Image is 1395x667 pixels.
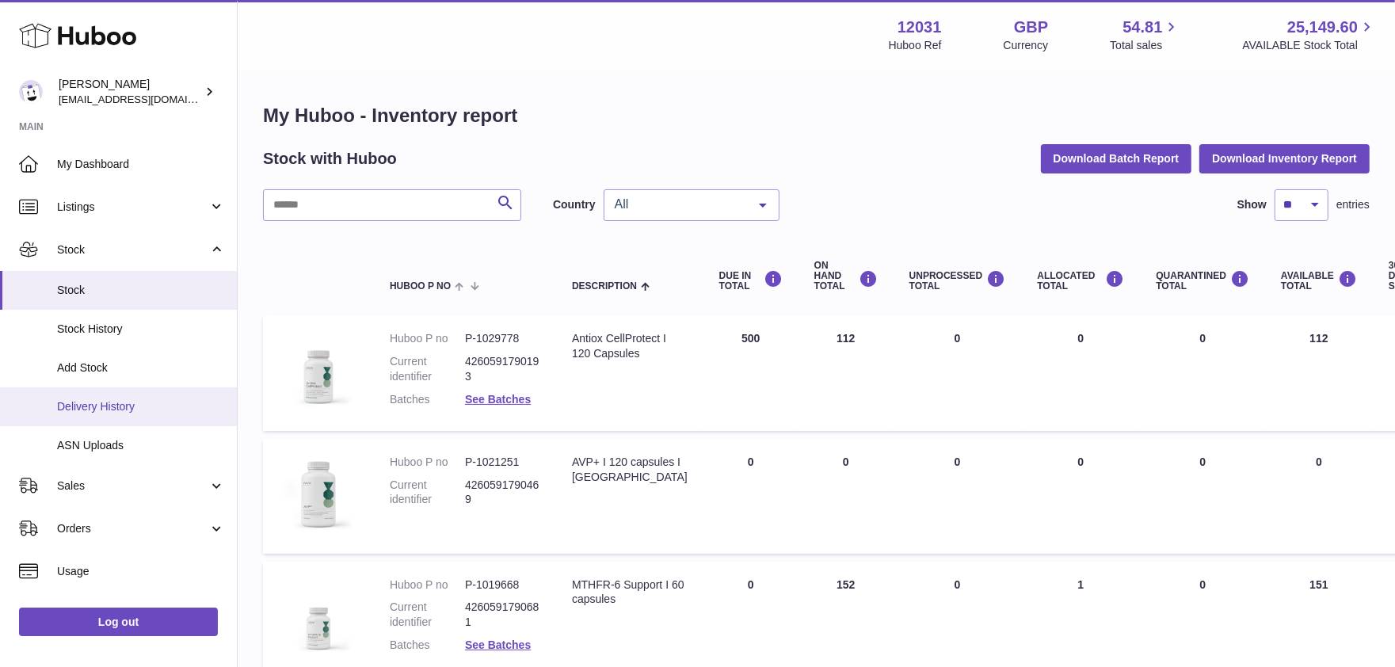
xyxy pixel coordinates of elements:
[1037,270,1124,292] div: ALLOCATED Total
[814,261,878,292] div: ON HAND Total
[465,600,540,630] dd: 4260591790681
[19,608,218,636] a: Log out
[1014,17,1048,38] strong: GBP
[57,564,225,579] span: Usage
[279,331,358,410] img: product image
[390,392,465,407] dt: Batches
[57,157,225,172] span: My Dashboard
[390,354,465,384] dt: Current identifier
[465,455,540,470] dd: P-1021251
[59,77,201,107] div: [PERSON_NAME]
[57,283,225,298] span: Stock
[1199,578,1206,591] span: 0
[57,521,208,536] span: Orders
[1199,144,1370,173] button: Download Inventory Report
[1237,197,1267,212] label: Show
[1156,270,1249,292] div: QUARANTINED Total
[1287,17,1358,38] span: 25,149.60
[1242,17,1376,53] a: 25,149.60 AVAILABLE Stock Total
[703,315,799,431] td: 500
[1336,197,1370,212] span: entries
[57,322,225,337] span: Stock History
[465,331,540,346] dd: P-1029778
[1265,439,1373,554] td: 0
[572,281,637,292] span: Description
[1041,144,1192,173] button: Download Batch Report
[465,354,540,384] dd: 4260591790193
[57,200,208,215] span: Listings
[465,638,531,651] a: See Batches
[1242,38,1376,53] span: AVAILABLE Stock Total
[1281,270,1357,292] div: AVAILABLE Total
[263,148,397,170] h2: Stock with Huboo
[465,478,540,508] dd: 4260591790469
[1199,455,1206,468] span: 0
[1021,315,1140,431] td: 0
[263,103,1370,128] h1: My Huboo - Inventory report
[390,638,465,653] dt: Batches
[390,478,465,508] dt: Current identifier
[465,393,531,406] a: See Batches
[390,600,465,630] dt: Current identifier
[279,455,358,534] img: product image
[719,270,783,292] div: DUE IN TOTAL
[57,242,208,257] span: Stock
[1004,38,1049,53] div: Currency
[57,478,208,494] span: Sales
[1122,17,1162,38] span: 54.81
[1021,439,1140,554] td: 0
[57,360,225,375] span: Add Stock
[894,315,1022,431] td: 0
[898,17,942,38] strong: 12031
[1199,332,1206,345] span: 0
[390,281,451,292] span: Huboo P no
[57,399,225,414] span: Delivery History
[1265,315,1373,431] td: 112
[572,577,688,608] div: MTHFR-6 Support I 60 capsules
[553,197,596,212] label: Country
[611,196,747,212] span: All
[799,315,894,431] td: 112
[799,439,894,554] td: 0
[390,455,465,470] dt: Huboo P no
[1110,38,1180,53] span: Total sales
[909,270,1006,292] div: UNPROCESSED Total
[390,331,465,346] dt: Huboo P no
[59,93,233,105] span: [EMAIL_ADDRESS][DOMAIN_NAME]
[465,577,540,593] dd: P-1019668
[894,439,1022,554] td: 0
[390,577,465,593] dt: Huboo P no
[889,38,942,53] div: Huboo Ref
[279,577,358,657] img: product image
[1110,17,1180,53] a: 54.81 Total sales
[19,80,43,104] img: admin@makewellforyou.com
[572,455,688,485] div: AVP+ I 120 capsules I [GEOGRAPHIC_DATA]
[703,439,799,554] td: 0
[572,331,688,361] div: Antiox CellProtect I 120 Capsules
[57,438,225,453] span: ASN Uploads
